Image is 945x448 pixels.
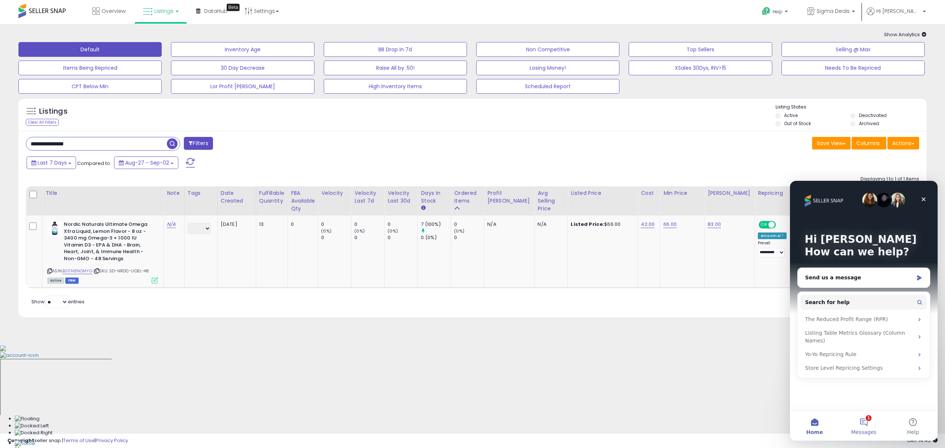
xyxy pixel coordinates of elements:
[421,221,451,228] div: 7 (100%)
[15,440,35,447] img: Home
[487,189,531,205] div: Profit [PERSON_NAME]
[184,137,213,150] button: Filters
[167,189,181,197] div: Note
[15,430,52,437] img: Docked Right
[321,234,351,241] div: 0
[775,222,787,228] span: OFF
[27,156,76,169] button: Last 7 Days
[476,61,619,75] button: Losing Money!
[354,228,365,234] small: (0%)
[102,7,126,15] span: Overview
[321,189,348,197] div: Velocity
[852,137,886,149] button: Columns
[259,189,285,205] div: Fulfillable Quantity
[221,221,250,228] div: [DATE]
[354,234,384,241] div: 0
[38,159,67,166] span: Last 7 Days
[812,137,850,149] button: Save View
[476,42,619,57] button: Non Competitive
[77,160,111,167] span: Compared to:
[663,221,677,228] a: 66.00
[324,61,467,75] button: Raise All by .50!
[708,221,721,228] a: 83.00
[154,7,173,15] span: Listings
[184,186,217,216] th: CSV column name: cust_attr_1_Tags
[18,42,162,57] button: Default
[663,189,701,197] div: Min Price
[188,189,214,197] div: Tags
[114,156,178,169] button: Aug-27 - Sep-02
[756,1,795,24] a: Help
[291,189,315,213] div: FBA Available Qty
[758,241,787,257] div: Preset:
[758,232,787,239] div: Amazon AI *
[421,205,425,211] small: Days In Stock.
[18,79,162,94] button: CPT Below Min
[487,221,529,228] div: N/A
[773,8,783,15] span: Help
[571,189,635,197] div: Listed Price
[26,119,59,126] div: Clear All Filters
[887,137,919,149] button: Actions
[354,221,384,228] div: 0
[454,234,484,241] div: 0
[171,61,314,75] button: 30 Day Decrease
[47,278,64,284] span: All listings currently available for purchase on Amazon
[776,104,927,111] p: Listing States:
[291,221,312,228] div: 0
[171,42,314,57] button: Inventory Age
[476,79,619,94] button: Scheduled Report
[388,189,415,205] div: Velocity Last 30d
[47,221,158,283] div: ASIN:
[421,189,448,205] div: Days In Stock
[641,189,657,197] div: Cost
[324,42,467,57] button: BB Drop in 7d
[64,221,154,264] b: Nordic Naturals Ultimate Omega Xtra Liquid, Lemon Flavor - 8 oz - 3400 mg Omega-3 + 1000 IU Vitam...
[781,42,925,57] button: Selling @ Max
[629,42,772,57] button: Top Sellers
[859,112,887,118] label: Deactivated
[62,268,92,274] a: B00N8NOMYG
[321,228,331,234] small: (0%)
[856,139,880,147] span: Columns
[324,79,467,94] button: High Inventory Items
[65,278,79,284] span: FBM
[204,7,227,15] span: DataHub
[629,61,772,75] button: XSales 30Dys, INV>15
[571,221,604,228] b: Listed Price:
[758,189,789,197] div: Repricing
[39,106,68,117] h5: Listings
[537,221,562,228] div: N/A
[817,7,850,15] span: Sigma Deals
[784,112,798,118] label: Active
[876,7,921,15] span: Hi [PERSON_NAME]
[762,7,771,16] i: Get Help
[388,228,398,234] small: (0%)
[860,176,919,183] div: Displaying 1 to 1 of 1 items
[454,228,464,234] small: (0%)
[781,61,925,75] button: Needs To Be Repriced
[227,4,240,11] div: Tooltip anchor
